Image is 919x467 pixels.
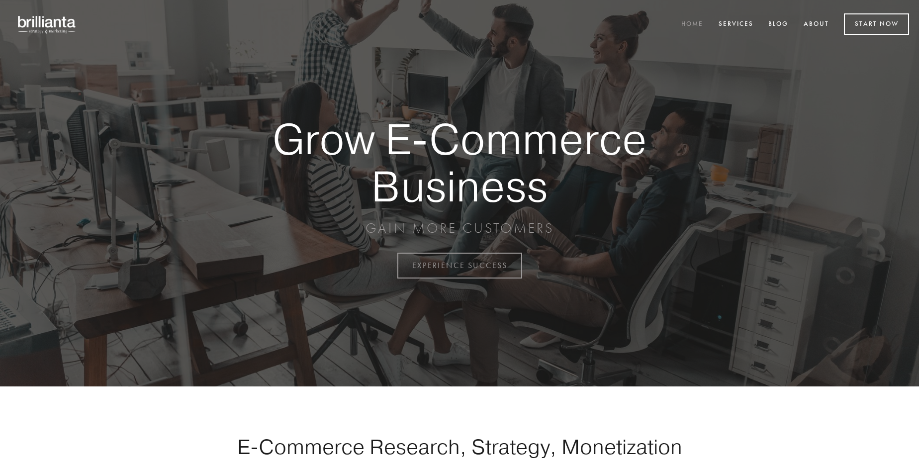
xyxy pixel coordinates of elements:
a: Home [675,16,710,33]
a: Services [712,16,760,33]
a: Start Now [844,13,909,35]
h1: E-Commerce Research, Strategy, Monetization [206,434,713,459]
a: About [797,16,835,33]
p: GAIN MORE CUSTOMERS [238,219,681,237]
a: EXPERIENCE SUCCESS [397,253,522,279]
img: brillianta - research, strategy, marketing [10,10,85,39]
strong: Grow E-Commerce Business [238,115,681,209]
a: Blog [762,16,795,33]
